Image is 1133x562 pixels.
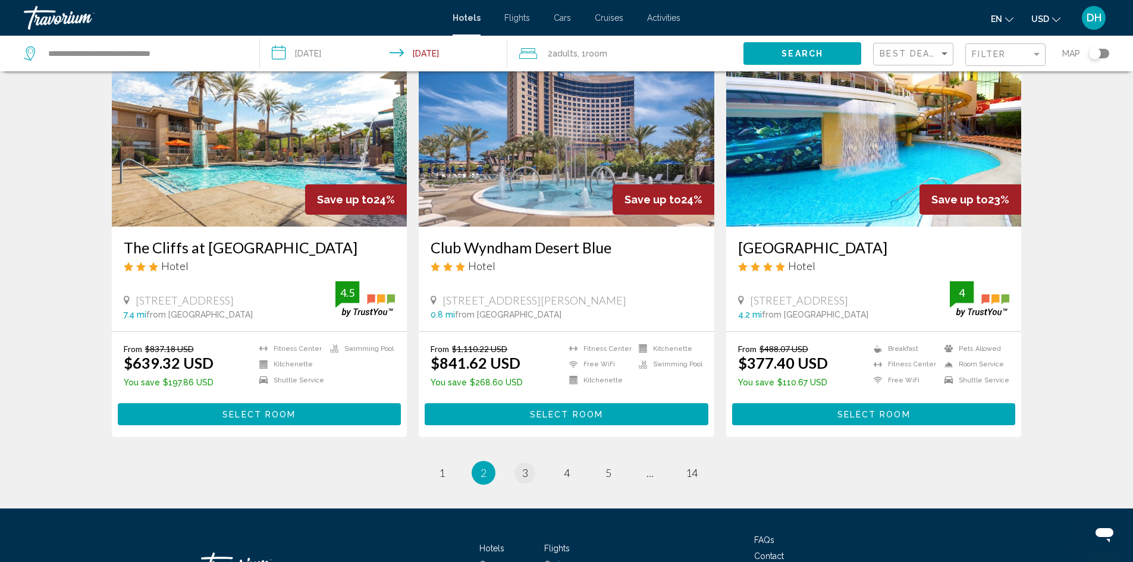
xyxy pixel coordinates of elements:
[335,281,395,316] img: trustyou-badge.svg
[624,193,681,206] span: Save up to
[425,403,708,425] button: Select Room
[837,410,911,419] span: Select Room
[253,344,324,354] li: Fitness Center
[586,49,607,58] span: Room
[479,544,504,553] a: Hotels
[118,406,401,419] a: Select Room
[452,344,507,354] del: $1,110.22 USD
[553,49,578,58] span: Adults
[633,344,702,354] li: Kitchenette
[738,259,1010,272] div: 4 star Hotel
[124,310,146,319] span: 7.4 mi
[425,406,708,419] a: Select Room
[939,375,1009,385] li: Shuttle Service
[868,359,939,369] li: Fitness Center
[646,466,654,479] span: ...
[595,13,623,23] a: Cruises
[880,49,942,58] span: Best Deals
[743,42,861,64] button: Search
[161,259,189,272] span: Hotel
[738,310,762,319] span: 4.2 mi
[431,238,702,256] a: Club Wyndham Desert Blue
[544,544,570,553] a: Flights
[112,461,1022,485] ul: Pagination
[118,403,401,425] button: Select Room
[868,344,939,354] li: Breakfast
[931,193,988,206] span: Save up to
[788,259,815,272] span: Hotel
[564,466,570,479] span: 4
[738,344,757,354] span: From
[939,344,1009,354] li: Pets Allowed
[453,13,481,23] a: Hotels
[431,378,523,387] p: $268.60 USD
[950,281,1009,316] img: trustyou-badge.svg
[554,13,571,23] a: Cars
[1085,514,1123,552] iframe: Button to launch messaging window
[1062,45,1080,62] span: Map
[136,294,234,307] span: [STREET_ADDRESS]
[750,294,848,307] span: [STREET_ADDRESS]
[124,238,396,256] a: The Cliffs at [GEOGRAPHIC_DATA]
[633,359,702,369] li: Swimming Pool
[868,375,939,385] li: Free WiFi
[468,259,495,272] span: Hotel
[124,378,214,387] p: $197.86 USD
[431,344,449,354] span: From
[726,36,1022,227] img: Hotel image
[112,36,407,227] img: Hotel image
[24,6,441,30] a: Travorium
[686,466,698,479] span: 14
[324,344,395,354] li: Swimming Pool
[431,310,455,319] span: 0.8 mi
[647,13,680,23] a: Activities
[1087,12,1101,24] span: DH
[504,13,530,23] span: Flights
[442,294,626,307] span: [STREET_ADDRESS][PERSON_NAME]
[991,14,1002,24] span: en
[738,238,1010,256] a: [GEOGRAPHIC_DATA]
[563,359,633,369] li: Free WiFi
[124,344,142,354] span: From
[1031,14,1049,24] span: USD
[605,466,611,479] span: 5
[759,344,808,354] del: $488.07 USD
[919,184,1021,215] div: 23%
[991,10,1013,27] button: Change language
[530,410,603,419] span: Select Room
[455,310,561,319] span: from [GEOGRAPHIC_DATA]
[939,359,1009,369] li: Room Service
[563,375,633,385] li: Kitchenette
[253,375,324,385] li: Shuttle Service
[754,551,784,561] a: Contact
[335,285,359,300] div: 4.5
[145,344,194,354] del: $837.18 USD
[738,378,774,387] span: You save
[431,259,702,272] div: 3 star Hotel
[880,49,950,59] mat-select: Sort by
[481,466,487,479] span: 2
[522,466,528,479] span: 3
[419,36,714,227] img: Hotel image
[965,43,1046,67] button: Filter
[317,193,374,206] span: Save up to
[260,36,508,71] button: Check-in date: Jul 18, 2026 Check-out date: Jul 24, 2026
[563,344,633,354] li: Fitness Center
[253,359,324,369] li: Kitchenette
[972,49,1006,59] span: Filter
[1078,5,1109,30] button: User Menu
[754,535,774,545] a: FAQs
[431,378,467,387] span: You save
